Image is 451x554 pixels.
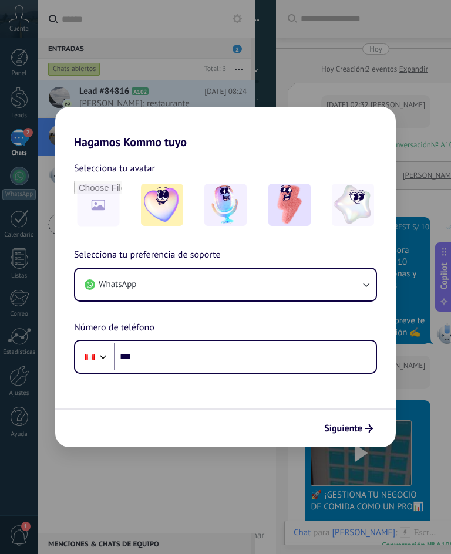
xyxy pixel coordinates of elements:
[55,107,396,149] h2: Hagamos Kommo tuyo
[204,184,247,226] img: -2.jpeg
[75,269,376,300] button: WhatsApp
[268,184,311,226] img: -3.jpeg
[324,424,362,433] span: Siguiente
[79,344,101,369] div: Peru: + 51
[319,418,378,438] button: Siguiente
[332,184,374,226] img: -4.jpeg
[74,320,154,336] span: Número de teléfono
[74,161,155,176] span: Selecciona tu avatar
[99,279,136,290] span: WhatsApp
[141,184,183,226] img: -1.jpeg
[74,248,221,263] span: Selecciona tu preferencia de soporte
